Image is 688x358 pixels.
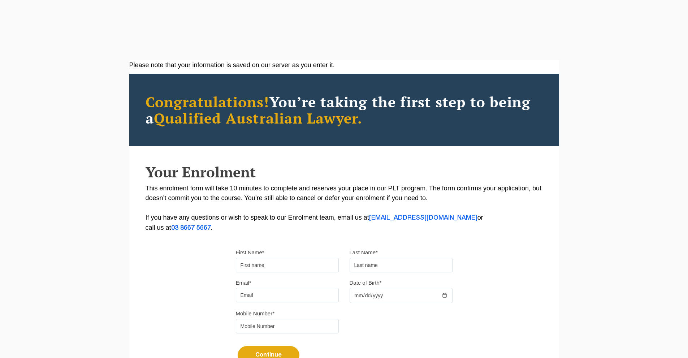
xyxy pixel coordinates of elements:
a: 03 8667 5667 [171,225,211,231]
input: Last name [350,258,453,272]
label: Email* [236,279,251,286]
input: Mobile Number [236,319,339,333]
h2: You’re taking the first step to being a [146,94,543,126]
h2: Your Enrolment [146,164,543,180]
div: Please note that your information is saved on our server as you enter it. [129,60,559,70]
label: Date of Birth* [350,279,382,286]
a: [EMAIL_ADDRESS][DOMAIN_NAME] [369,215,477,221]
p: This enrolment form will take 10 minutes to complete and reserves your place in our PLT program. ... [146,184,543,233]
label: Mobile Number* [236,310,275,317]
input: Email [236,288,339,302]
span: Congratulations! [146,92,269,111]
span: Qualified Australian Lawyer. [154,108,363,128]
label: Last Name* [350,249,378,256]
input: First name [236,258,339,272]
label: First Name* [236,249,264,256]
